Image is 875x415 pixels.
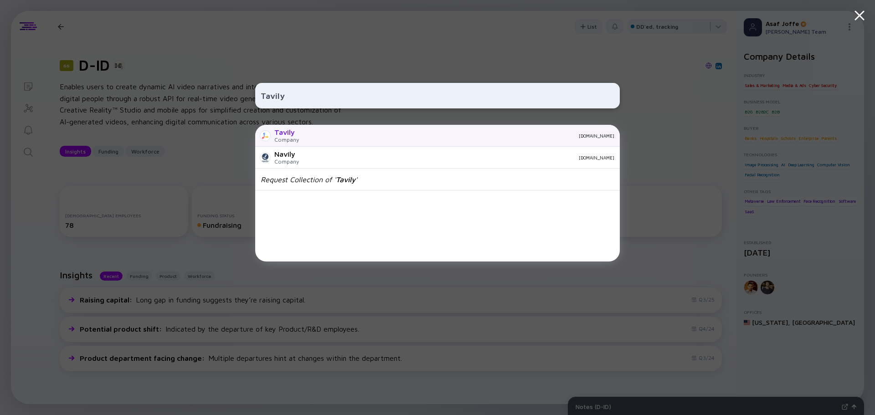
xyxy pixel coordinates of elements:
[261,87,614,104] input: Search Company or Investor...
[274,150,299,158] div: Navily
[306,133,614,138] div: [DOMAIN_NAME]
[306,155,614,160] div: [DOMAIN_NAME]
[274,158,299,165] div: Company
[336,175,355,184] span: Tavily
[274,136,299,143] div: Company
[274,128,299,136] div: Tavily
[261,175,357,184] div: Request Collection of ' '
